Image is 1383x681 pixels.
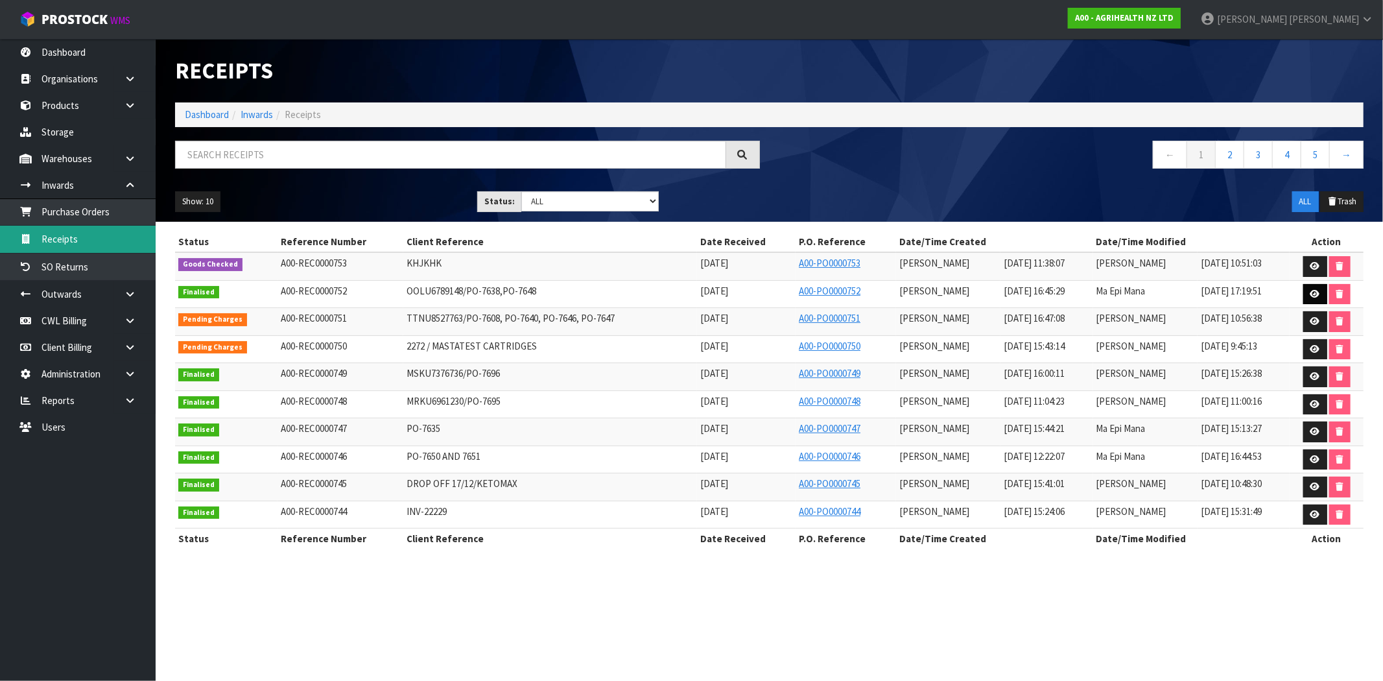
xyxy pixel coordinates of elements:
span: [PERSON_NAME] [899,340,969,352]
span: [DATE] 9:45:13 [1201,340,1257,352]
span: Finalised [178,424,219,436]
span: [DATE] 15:31:49 [1201,505,1262,518]
span: Ma Epi Mana [1096,450,1146,462]
th: Client Reference [403,529,697,549]
span: [DATE] [700,340,728,352]
span: [PERSON_NAME] [1096,505,1166,518]
span: [DATE] 15:43:14 [1004,340,1065,352]
th: Client Reference [403,232,697,252]
span: A00-REC0000745 [281,477,347,490]
span: A00-REC0000749 [281,367,347,379]
img: cube-alt.png [19,11,36,27]
span: [DATE] 16:00:11 [1004,367,1065,379]
span: [PERSON_NAME] [1096,257,1166,269]
span: [DATE] 16:44:53 [1201,450,1262,462]
span: TTNU8527763/PO-7608, PO-7640, PO-7646, PO-7647 [407,312,615,324]
a: A00 - AGRIHEALTH NZ LTD [1068,8,1181,29]
span: [PERSON_NAME] [899,257,969,269]
a: A00-PO0000751 [799,312,860,324]
span: A00-REC0000747 [281,422,347,435]
span: [DATE] 17:19:51 [1201,285,1262,297]
span: [PERSON_NAME] [1096,312,1166,324]
span: A00-REC0000750 [281,340,347,352]
span: [PERSON_NAME] [899,312,969,324]
span: [PERSON_NAME] [1096,477,1166,490]
small: WMS [110,14,130,27]
span: DROP OFF 17/12/KETOMAX [407,477,517,490]
span: Finalised [178,368,219,381]
span: Receipts [285,108,321,121]
span: [DATE] 11:04:23 [1004,395,1065,407]
th: Date/Time Modified [1093,232,1290,252]
span: [PERSON_NAME] [1096,367,1166,379]
span: [DATE] [700,450,728,462]
th: Status [175,232,278,252]
span: A00-REC0000753 [281,257,347,269]
span: [PERSON_NAME] [899,285,969,297]
th: Date/Time Modified [1093,529,1290,549]
span: [DATE] 15:13:27 [1201,422,1262,435]
span: PO-7635 [407,422,440,435]
span: Pending Charges [178,341,247,354]
span: Finalised [178,507,219,520]
span: [DATE] 15:44:21 [1004,422,1065,435]
span: [DATE] 15:41:01 [1004,477,1065,490]
span: A00-REC0000744 [281,505,347,518]
span: Finalised [178,479,219,492]
a: A00-PO0000744 [799,505,860,518]
a: A00-PO0000752 [799,285,860,297]
button: Show: 10 [175,191,220,212]
span: [DATE] [700,367,728,379]
a: Dashboard [185,108,229,121]
th: Reference Number [278,232,403,252]
span: [DATE] [700,257,728,269]
th: Status [175,529,278,549]
span: Ma Epi Mana [1096,422,1146,435]
a: A00-PO0000750 [799,340,860,352]
span: Ma Epi Mana [1096,285,1146,297]
span: ProStock [41,11,108,28]
th: Action [1290,529,1364,549]
span: [DATE] [700,312,728,324]
a: A00-PO0000746 [799,450,860,462]
span: [DATE] 10:56:38 [1201,312,1262,324]
th: Date Received [697,529,796,549]
span: [PERSON_NAME] [899,505,969,518]
span: [DATE] [700,505,728,518]
th: P.O. Reference [796,232,896,252]
strong: A00 - AGRIHEALTH NZ LTD [1075,12,1174,23]
th: Date/Time Created [896,232,1093,252]
span: Pending Charges [178,313,247,326]
span: MSKU7376736/PO-7696 [407,367,500,379]
span: [DATE] 16:45:29 [1004,285,1065,297]
span: [DATE] 15:26:38 [1201,367,1262,379]
a: Inwards [241,108,273,121]
span: [DATE] 10:48:30 [1201,477,1262,490]
span: PO-7650 AND 7651 [407,450,480,462]
th: Date/Time Created [896,529,1093,549]
nav: Page navigation [779,141,1364,173]
span: [PERSON_NAME] [899,395,969,407]
span: OOLU6789148/PO-7638,PO-7648 [407,285,536,297]
span: MRKU6961230/PO-7695 [407,395,501,407]
span: A00-REC0000748 [281,395,347,407]
span: A00-REC0000751 [281,312,347,324]
span: [DATE] 11:38:07 [1004,257,1065,269]
span: [PERSON_NAME] [1096,395,1166,407]
input: Search receipts [175,141,726,169]
span: INV-22229 [407,505,447,518]
span: [PERSON_NAME] [899,422,969,435]
span: [DATE] 12:22:07 [1004,450,1065,462]
span: 2272 / MASTATEST CARTRIDGES [407,340,537,352]
span: A00-REC0000752 [281,285,347,297]
span: Goods Checked [178,258,242,271]
span: [DATE] [700,477,728,490]
span: A00-REC0000746 [281,450,347,462]
a: A00-PO0000753 [799,257,860,269]
span: [PERSON_NAME] [899,367,969,379]
a: A00-PO0000747 [799,422,860,435]
h1: Receipts [175,58,760,83]
span: Finalised [178,451,219,464]
th: P.O. Reference [796,529,896,549]
span: [PERSON_NAME] [1096,340,1166,352]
